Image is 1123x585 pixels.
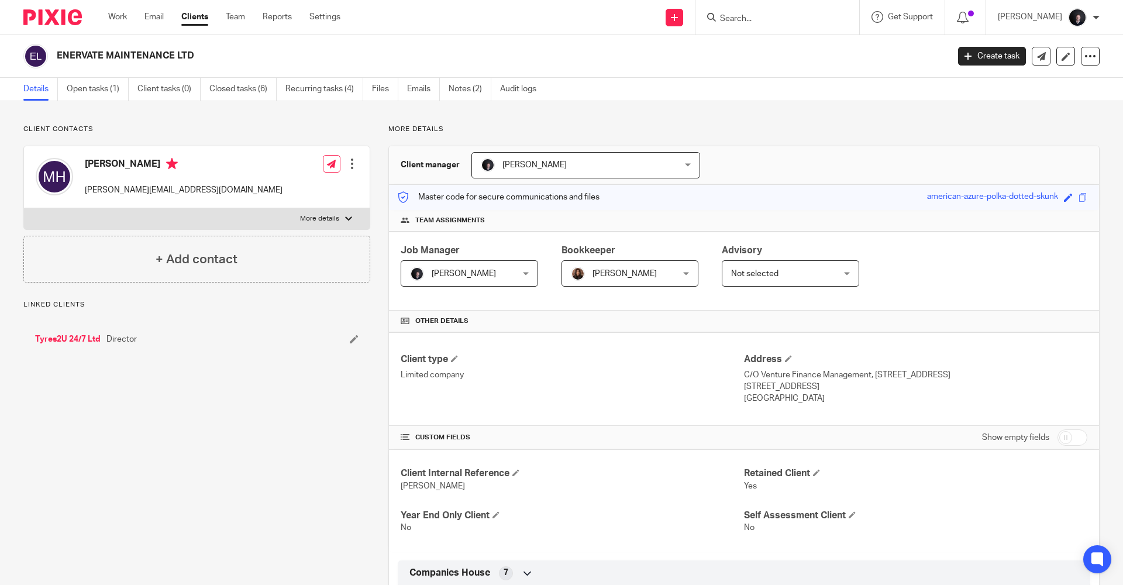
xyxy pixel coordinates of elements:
h4: Client Internal Reference [401,467,744,480]
img: Headshot.jpg [571,267,585,281]
a: Closed tasks (6) [209,78,277,101]
img: svg%3E [23,44,48,68]
a: Email [144,11,164,23]
a: Details [23,78,58,101]
h3: Client manager [401,159,460,171]
span: Yes [744,482,757,490]
h4: + Add contact [156,250,237,269]
p: [STREET_ADDRESS] [744,381,1087,393]
a: Files [372,78,398,101]
div: american-azure-polka-dotted-skunk [927,191,1058,204]
a: Notes (2) [449,78,491,101]
a: Emails [407,78,440,101]
a: Team [226,11,245,23]
span: [PERSON_NAME] [592,270,657,278]
span: [PERSON_NAME] [432,270,496,278]
a: Reports [263,11,292,23]
span: No [401,524,411,532]
img: 455A2509.jpg [481,158,495,172]
label: Show empty fields [982,432,1049,443]
a: Audit logs [500,78,545,101]
a: Tyres2U 24/7 Ltd [35,333,101,345]
a: Recurring tasks (4) [285,78,363,101]
img: 455A2509.jpg [410,267,424,281]
h4: Address [744,353,1087,366]
h4: CUSTOM FIELDS [401,433,744,442]
span: Companies House [409,567,490,579]
img: Pixie [23,9,82,25]
a: Settings [309,11,340,23]
h4: Client type [401,353,744,366]
input: Search [719,14,824,25]
h2: ENERVATE MAINTENANCE LTD [57,50,764,62]
span: 7 [504,567,508,579]
p: Linked clients [23,300,370,309]
p: Client contacts [23,125,370,134]
p: Limited company [401,369,744,381]
a: Work [108,11,127,23]
h4: Retained Client [744,467,1087,480]
span: Other details [415,316,469,326]
p: More details [388,125,1100,134]
img: 455A2509.jpg [1068,8,1087,27]
a: Client tasks (0) [137,78,201,101]
p: C/O Venture Finance Management, [STREET_ADDRESS] [744,369,1087,381]
span: No [744,524,755,532]
span: Not selected [731,270,778,278]
span: Director [106,333,137,345]
span: Job Manager [401,246,460,255]
h4: Self Assessment Client [744,510,1087,522]
a: Clients [181,11,208,23]
p: [GEOGRAPHIC_DATA] [744,393,1087,404]
span: Team assignments [415,216,485,225]
span: Get Support [888,13,933,21]
h4: [PERSON_NAME] [85,158,283,173]
p: Master code for secure communications and files [398,191,600,203]
img: svg%3E [36,158,73,195]
span: Bookkeeper [561,246,615,255]
span: [PERSON_NAME] [502,161,567,169]
p: [PERSON_NAME] [998,11,1062,23]
a: Create task [958,47,1026,66]
span: Advisory [722,246,762,255]
span: [PERSON_NAME] [401,482,465,490]
a: Open tasks (1) [67,78,129,101]
i: Primary [166,158,178,170]
h4: Year End Only Client [401,510,744,522]
p: More details [300,214,339,223]
p: [PERSON_NAME][EMAIL_ADDRESS][DOMAIN_NAME] [85,184,283,196]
